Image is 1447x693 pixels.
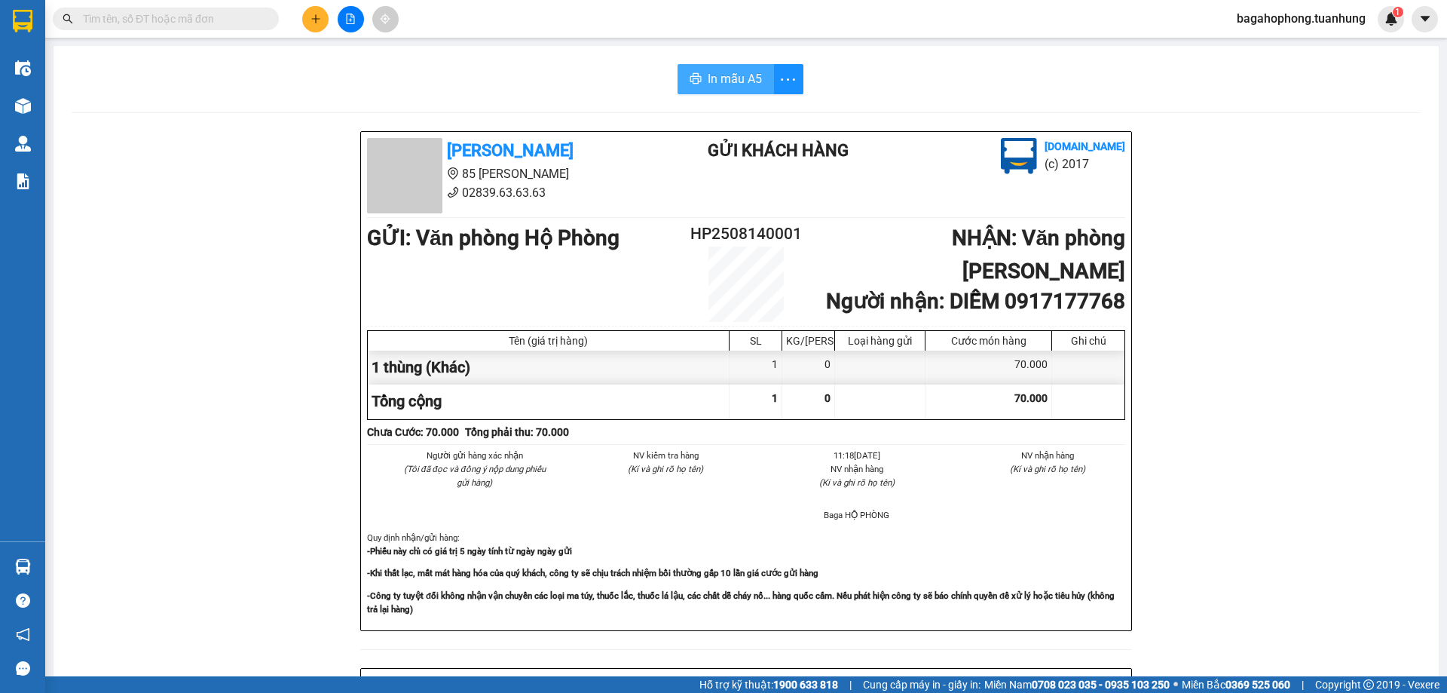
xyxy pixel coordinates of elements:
div: 1 [730,351,782,385]
span: 70.000 [1014,392,1048,404]
div: 70.000 [925,351,1052,385]
button: more [773,64,803,94]
div: Quy định nhận/gửi hàng : [367,531,1125,616]
strong: -Phiếu này chỉ có giá trị 5 ngày tính từ ngày ngày gửi [367,546,572,557]
li: NV kiểm tra hàng [589,449,744,462]
span: phone [447,186,459,198]
li: NV nhận hàng [971,449,1126,462]
li: Người gửi hàng xác nhận [397,449,552,462]
div: 0 [782,351,835,385]
div: KG/[PERSON_NAME] [786,335,831,347]
span: question-circle [16,593,30,608]
span: environment [447,167,459,179]
b: [PERSON_NAME] [447,141,574,160]
span: message [16,661,30,676]
li: (c) 2017 [1045,155,1125,173]
button: caret-down [1412,6,1438,32]
div: SL [733,335,778,347]
b: NHẬN : Văn phòng [PERSON_NAME] [952,225,1125,284]
input: Tìm tên, số ĐT hoặc mã đơn [83,11,261,27]
li: 02839.63.63.63 [367,183,647,202]
img: warehouse-icon [15,136,31,152]
i: (Tôi đã đọc và đồng ý nộp dung phiếu gửi hàng) [404,464,546,488]
img: warehouse-icon [15,559,31,575]
h2: HP2508140001 [683,222,809,247]
img: logo-vxr [13,10,32,32]
i: (Kí và ghi rõ họ tên) [1010,464,1085,474]
span: printer [690,72,702,87]
b: Người nhận : DIỄM 0917177768 [826,289,1125,314]
img: warehouse-icon [15,98,31,114]
img: warehouse-icon [15,60,31,76]
span: caret-down [1418,12,1432,26]
div: Ghi chú [1056,335,1121,347]
button: printerIn mẫu A5 [678,64,774,94]
span: plus [311,14,321,24]
button: file-add [338,6,364,32]
b: Chưa Cước : 70.000 [367,426,459,438]
span: aim [380,14,390,24]
strong: -Khi thất lạc, mất mát hàng hóa của quý khách, công ty sẽ chịu trách nhiệm bồi thường gấp 10 lần ... [367,568,818,578]
span: bagahophong.tuanhung [1225,9,1378,28]
li: 11:18[DATE] [779,449,935,462]
b: Gửi khách hàng [708,141,849,160]
span: ⚪️ [1173,682,1178,688]
span: Cung cấp máy in - giấy in: [863,676,980,693]
div: Loại hàng gửi [839,335,921,347]
span: file-add [345,14,356,24]
li: 85 [PERSON_NAME] [367,164,647,183]
span: 0 [824,392,831,404]
b: GỬI : Văn phòng Hộ Phòng [367,225,619,250]
span: In mẫu A5 [708,69,762,88]
span: | [849,676,852,693]
div: Cước món hàng [929,335,1048,347]
span: | [1302,676,1304,693]
span: 1 [1395,7,1400,17]
img: icon-new-feature [1384,12,1398,26]
img: logo.jpg [1001,138,1037,174]
span: Miền Bắc [1182,676,1290,693]
strong: 0708 023 035 - 0935 103 250 [1032,679,1170,691]
span: search [63,14,73,24]
i: (Kí và ghi rõ họ tên) [819,477,895,488]
div: 1 thùng (Khác) [368,351,730,385]
b: [DOMAIN_NAME] [1045,140,1125,152]
i: (Kí và ghi rõ họ tên) [628,464,703,474]
strong: -Công ty tuyệt đối không nhận vận chuyển các loại ma túy, thuốc lắc, thuốc lá lậu, các chất dễ ch... [367,590,1115,615]
strong: 0369 525 060 [1225,679,1290,691]
div: Tên (giá trị hàng) [372,335,725,347]
sup: 1 [1393,7,1403,17]
span: Hỗ trợ kỹ thuật: [699,676,838,693]
img: solution-icon [15,173,31,189]
span: 1 [772,392,778,404]
span: Miền Nam [984,676,1170,693]
span: Tổng cộng [372,392,442,410]
span: notification [16,627,30,642]
button: plus [302,6,329,32]
li: NV nhận hàng [779,462,935,476]
strong: 1900 633 818 [773,679,838,691]
b: Tổng phải thu: 70.000 [465,426,569,438]
li: Baga HỘ PHÒNG [779,508,935,522]
button: aim [372,6,399,32]
span: copyright [1363,679,1374,690]
span: more [774,70,803,89]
